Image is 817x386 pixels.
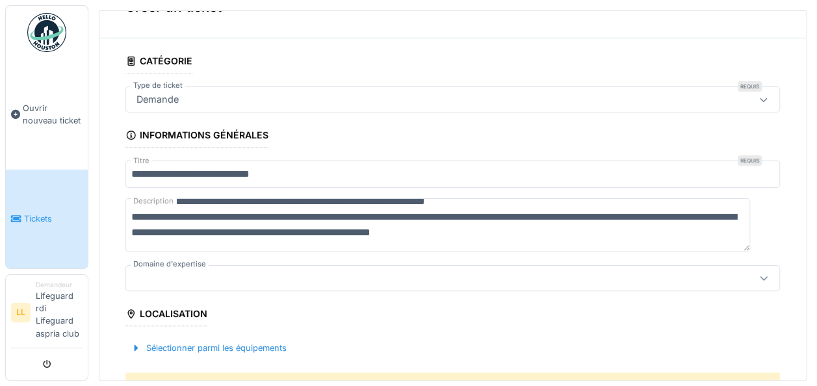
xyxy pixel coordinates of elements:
li: LL [11,303,31,322]
div: Demande [131,92,184,107]
label: Titre [131,155,152,166]
label: Type de ticket [131,80,185,91]
label: Description [131,193,176,209]
label: Domaine d'expertise [131,259,209,270]
div: Informations générales [125,125,268,148]
li: Lifeguard rdi Lifeguard aspria club [36,280,83,345]
div: Localisation [125,304,207,326]
div: Requis [738,155,762,166]
span: Tickets [24,212,83,225]
a: Tickets [6,170,88,268]
div: Catégorie [125,51,192,73]
div: Requis [738,81,762,92]
a: LL DemandeurLifeguard rdi Lifeguard aspria club [11,280,83,348]
div: Sélectionner parmi les équipements [125,339,292,357]
div: Demandeur [36,280,83,290]
span: Ouvrir nouveau ticket [23,102,83,127]
a: Ouvrir nouveau ticket [6,59,88,170]
img: Badge_color-CXgf-gQk.svg [27,13,66,52]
